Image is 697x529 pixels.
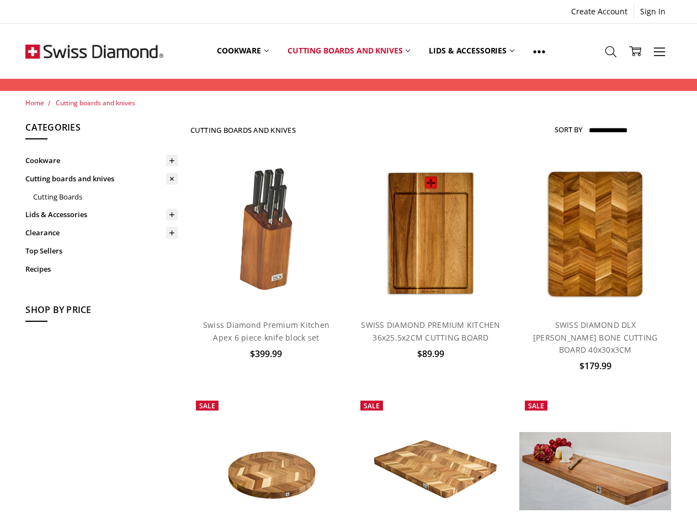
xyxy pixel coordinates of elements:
[565,4,634,19] a: Create Account
[25,121,178,139] h5: Categories
[222,158,311,310] img: Swiss Diamond Apex 6 piece knife block set
[364,401,380,411] span: Sale
[533,320,658,355] a: SWISS DIAMOND DLX [PERSON_NAME] BONE CUTTING BOARD 40x30x3CM
[190,420,343,522] img: SWISS DIAMOND DLX ROUND HERRINGBONE ACACIA CUTTING BOARD 38x3cm
[25,24,163,79] img: Free Shipping On Every Order
[355,420,507,522] img: SWISS DIAMOND DLX HERRINGBONE ACACIA CUTTING BOARD 50x38x3cm
[278,26,420,75] a: Cutting boards and knives
[203,320,329,342] a: Swiss Diamond Premium Kitchen Apex 6 piece knife block set
[25,242,178,260] a: Top Sellers
[207,26,278,75] a: Cookware
[33,188,178,206] a: Cutting Boards
[373,158,489,310] img: SWISS DIAMOND PREMIUM KITCHEN 36x25.5x2CM CUTTING BOARD
[419,26,523,75] a: Lids & Accessories
[25,303,178,322] h5: Shop By Price
[25,170,178,188] a: Cutting boards and knives
[555,121,582,138] label: Sort By
[250,348,282,360] span: $399.99
[361,320,500,342] a: SWISS DIAMOND PREMIUM KITCHEN 36x25.5x2CM CUTTING BOARD
[519,432,672,510] img: SWISS DIAMOND DLX LONG-GRAIN Acacia Serving Board 60x20x2.5cm
[25,152,178,170] a: Cookware
[579,360,611,372] span: $179.99
[528,401,544,411] span: Sale
[519,158,672,310] a: SWISS DIAMOND DLX HERRING BONE CUTTING BOARD 40x30x3CM
[417,348,444,360] span: $89.99
[190,126,296,134] h1: Cutting boards and knives
[25,98,44,107] a: Home
[56,98,135,107] a: Cutting boards and knives
[355,158,507,310] a: SWISS DIAMOND PREMIUM KITCHEN 36x25.5x2CM CUTTING BOARD
[634,4,672,19] a: Sign In
[524,26,555,76] a: Show All
[190,158,343,310] a: Swiss Diamond Apex 6 piece knife block set
[199,401,215,411] span: Sale
[25,260,178,278] a: Recipes
[25,224,178,242] a: Clearance
[25,206,178,224] a: Lids & Accessories
[533,158,657,310] img: SWISS DIAMOND DLX HERRING BONE CUTTING BOARD 40x30x3CM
